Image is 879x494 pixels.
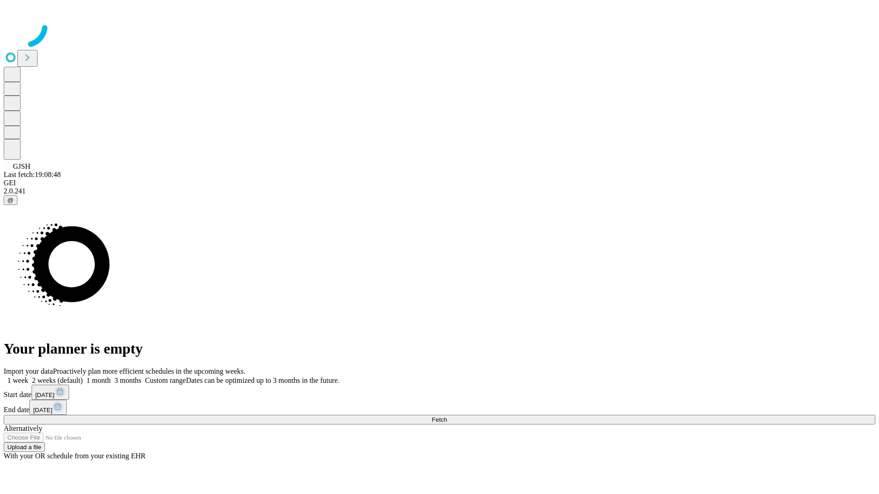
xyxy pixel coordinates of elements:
[4,400,875,415] div: End date
[4,179,875,187] div: GEI
[4,340,875,357] h1: Your planner is empty
[4,171,61,178] span: Last fetch: 19:08:48
[145,376,186,384] span: Custom range
[4,415,875,424] button: Fetch
[87,376,111,384] span: 1 month
[432,416,447,423] span: Fetch
[35,392,54,398] span: [DATE]
[32,385,69,400] button: [DATE]
[4,187,875,195] div: 2.0.241
[114,376,141,384] span: 3 months
[4,424,42,432] span: Alternatively
[4,442,45,452] button: Upload a file
[33,407,52,413] span: [DATE]
[32,376,83,384] span: 2 weeks (default)
[4,195,17,205] button: @
[7,197,14,204] span: @
[7,376,28,384] span: 1 week
[186,376,339,384] span: Dates can be optimized up to 3 months in the future.
[13,162,30,170] span: GJSH
[4,367,53,375] span: Import your data
[4,452,146,460] span: With your OR schedule from your existing EHR
[53,367,245,375] span: Proactively plan more efficient schedules in the upcoming weeks.
[29,400,67,415] button: [DATE]
[4,385,875,400] div: Start date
